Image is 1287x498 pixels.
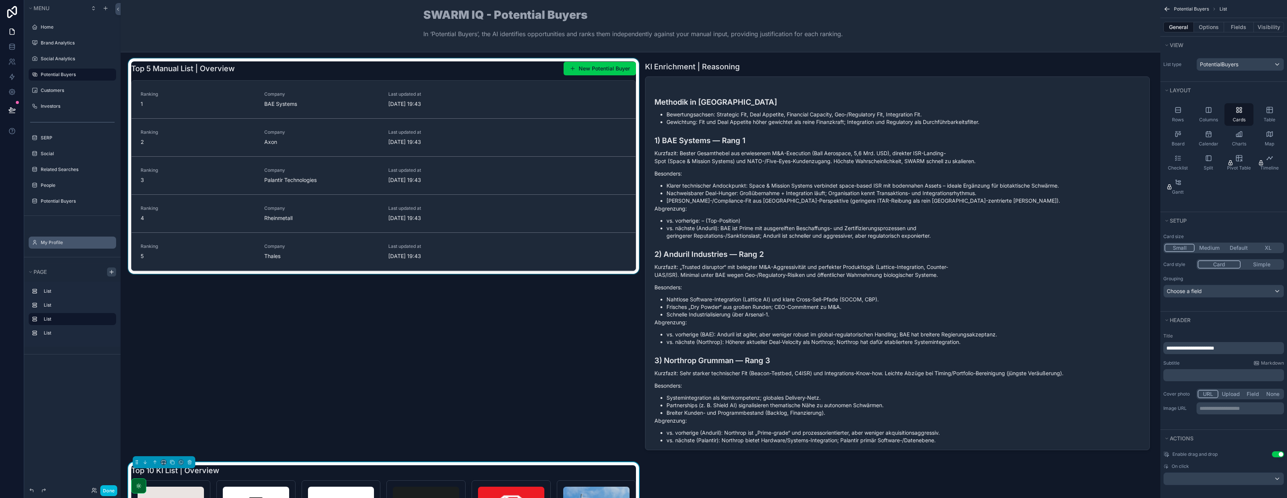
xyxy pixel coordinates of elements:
label: List [44,288,110,294]
label: List type [1163,61,1194,67]
button: XL [1253,244,1283,252]
label: Title [1163,333,1284,339]
span: Page [34,269,47,275]
label: Home [41,24,112,30]
span: Markdown [1261,360,1284,366]
label: Customers [41,87,112,93]
label: Investors [41,103,112,109]
button: View [1163,40,1279,50]
button: Rows [1163,103,1192,126]
label: Cover photo [1163,391,1194,397]
button: Layout [1163,85,1279,96]
label: List [44,316,110,322]
button: Calendar [1194,127,1223,150]
button: PotentialBuyers [1197,58,1284,71]
span: Split [1204,165,1213,171]
label: Related Searches [41,167,112,173]
button: Fields [1224,22,1254,32]
span: Pivot Table [1227,165,1251,171]
button: Checklist [1163,151,1192,174]
span: Map [1265,141,1274,147]
button: Small [1164,244,1195,252]
button: Timeline [1255,151,1284,174]
button: Split [1194,151,1223,174]
span: Enable drag and drop [1172,451,1218,457]
button: Menu [27,3,86,14]
button: General [1163,22,1194,32]
div: scrollable content [1197,402,1284,414]
span: Setup [1170,217,1187,224]
span: Timeline [1260,165,1279,171]
span: Menu [34,5,49,11]
button: Default [1224,244,1253,252]
button: Actions [1163,433,1279,444]
label: My Profile [41,240,112,246]
label: Brand Analytics [41,40,112,46]
button: Simple [1241,260,1283,269]
button: Board [1163,127,1192,150]
label: Social [41,151,112,157]
span: Layout [1170,87,1191,93]
button: Field [1243,390,1263,398]
span: Header [1170,317,1190,323]
label: Potential Buyers [41,198,112,204]
span: Gantt [1172,189,1184,195]
label: SERP [41,135,112,141]
button: Columns [1194,103,1223,126]
button: Done [100,485,117,496]
div: scrollable content [1163,342,1284,354]
span: Rows [1172,117,1184,123]
span: Checklist [1168,165,1188,171]
span: Actions [1170,435,1194,441]
span: PotentialBuyers [1200,61,1238,68]
label: Potential Buyers [41,72,112,78]
button: Upload [1218,390,1243,398]
label: Card style [1163,261,1194,267]
span: Cards [1233,117,1246,123]
span: List [1220,6,1227,12]
div: Choose a field [1164,285,1284,297]
button: Medium [1195,244,1224,252]
label: Subtitle [1163,360,1180,366]
button: Table [1255,103,1284,126]
span: Table [1264,117,1275,123]
button: Hidden pages [27,237,113,248]
label: List [44,302,110,308]
button: URL [1198,390,1218,398]
span: Columns [1199,117,1218,123]
span: Charts [1232,141,1246,147]
button: Gantt [1163,176,1192,198]
button: Visibility [1254,22,1284,32]
p: In ‘Potential Buyers’, the AI identifies opportunities and ranks them independently against your ... [423,29,843,38]
button: None [1263,390,1283,398]
a: Social Analytics [41,56,112,62]
button: Charts [1224,127,1253,150]
button: Options [1194,22,1224,32]
h1: Top 10 KI List | Overview [131,465,219,476]
button: Setup [1163,215,1279,226]
span: On click [1172,463,1189,469]
label: Grouping [1163,276,1183,282]
button: Page [27,267,104,277]
label: Image URL [1163,405,1194,411]
button: Cards [1224,103,1253,126]
span: Board [1172,141,1184,147]
span: Potential Buyers [1174,6,1209,12]
label: People [41,182,112,188]
div: scrollable content [1163,369,1284,381]
button: Pivot Table [1224,151,1253,174]
button: Card [1198,260,1241,269]
span: Calendar [1199,141,1218,147]
a: Markdown [1253,360,1284,366]
label: List [44,330,110,336]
